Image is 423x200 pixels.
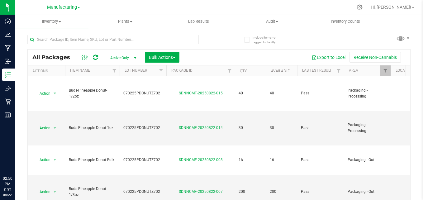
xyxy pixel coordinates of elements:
span: 16 [239,157,262,163]
p: 08/22 [3,193,12,197]
span: 40 [239,90,262,96]
inline-svg: Dashboard [5,18,11,24]
inline-svg: Retail [5,98,11,105]
span: Action [34,188,51,196]
span: All Packages [32,54,76,61]
button: Bulk Actions [145,52,179,63]
inline-svg: Outbound [5,85,11,91]
a: Audit [235,15,309,28]
a: Lab Results [162,15,235,28]
inline-svg: Analytics [5,31,11,38]
span: select [51,155,59,164]
span: Buds-Pineapple Donut-Bulk [69,157,116,163]
a: Filter [109,65,120,76]
a: SDNNCMF-20250822-014 [179,126,223,130]
span: Action [34,124,51,132]
span: Manufacturing [47,5,77,10]
span: Pass [301,125,340,131]
span: Packaging - Out [348,189,387,195]
a: Lab Test Result [302,68,332,73]
button: Export to Excel [308,52,349,63]
a: Inventory [15,15,88,28]
span: Pass [301,189,340,195]
span: 200 [239,189,262,195]
span: 070225PDONUTZ702 [123,90,163,96]
a: Plants [88,15,162,28]
span: Action [34,155,51,164]
span: select [51,124,59,132]
span: 200 [270,189,293,195]
a: Filter [225,65,235,76]
span: 40 [270,90,293,96]
a: Available [271,69,290,73]
span: 070225PDONUTZ702 [123,157,163,163]
div: Actions [32,69,63,73]
span: Packaging - Processing [348,122,387,134]
a: SDNNCMF-20250822-007 [179,189,223,194]
span: Bulk Actions [149,55,175,60]
span: Lab Results [180,19,217,24]
span: 070225PDONUTZ702 [123,125,163,131]
span: Buds-Pineapple Donut-1/2oz [69,88,116,99]
inline-svg: Inbound [5,58,11,64]
iframe: Resource center unread badge [18,149,26,157]
a: Lot Number [125,68,147,73]
span: Audit [235,19,308,24]
span: 30 [270,125,293,131]
span: Buds-Pineapple Donut-1oz [69,125,116,131]
a: Package ID [171,68,192,73]
span: 16 [270,157,293,163]
span: Inventory Counts [322,19,368,24]
a: Location [396,68,413,73]
input: Search Package ID, Item Name, SKU, Lot or Part Number... [27,35,199,44]
div: Manage settings [356,4,364,10]
inline-svg: Reports [5,112,11,118]
span: Action [34,89,51,98]
span: select [51,89,59,98]
a: Item Name [70,68,90,73]
span: Packaging - Processing [348,88,387,99]
span: select [51,188,59,196]
span: 070225PDONUTZ702 [123,189,163,195]
a: SDNNCMF-20250822-008 [179,158,223,162]
a: Filter [156,65,166,76]
span: Pass [301,90,340,96]
a: Area [349,68,358,73]
inline-svg: Manufacturing [5,45,11,51]
inline-svg: Inventory [5,72,11,78]
a: Filter [334,65,344,76]
span: Packaging - Out [348,157,387,163]
span: Include items not tagged for facility [253,35,284,45]
p: 02:50 PM CDT [3,176,12,193]
button: Receive Non-Cannabis [349,52,401,63]
span: 30 [239,125,262,131]
a: Qty [240,69,247,73]
a: SDNNCMF-20250822-015 [179,91,223,95]
span: Buds-Pineapple Donut-1/8oz [69,186,116,198]
iframe: Resource center [6,150,25,169]
span: Plants [89,19,162,24]
span: Pass [301,157,340,163]
span: Inventory [15,19,88,24]
span: Hi, [PERSON_NAME]! [371,5,411,10]
a: Inventory Counts [309,15,382,28]
a: Filter [380,65,391,76]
